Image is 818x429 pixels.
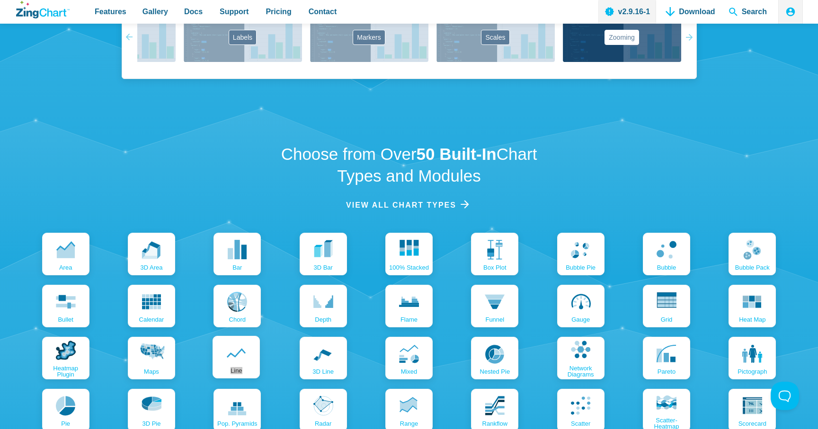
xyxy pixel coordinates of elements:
a: bullet [42,285,89,327]
span: flame [400,316,418,323]
a: area [42,233,89,275]
a: line [213,336,260,378]
span: Docs [184,5,203,18]
h2: Choose from Over Chart Types and Modules [271,143,548,186]
a: pareto [643,337,690,379]
a: 3D area [128,233,175,275]
a: ZingChart Logo. Click to return to the homepage [16,1,70,18]
a: box plot [471,233,518,275]
a: Network Diagrams [557,337,605,379]
a: funnel [471,285,518,327]
span: Pricing [266,5,291,18]
span: Heat map [739,316,765,323]
span: 3D area [140,264,162,271]
span: scorecard [738,420,766,427]
span: calendar [139,316,164,323]
span: Support [220,5,249,18]
a: flame [385,285,433,327]
span: bubble pie [566,264,596,271]
span: View all chart Types [346,199,456,211]
a: 100% Stacked [385,233,433,275]
a: 3D bar [300,233,347,275]
span: bar [232,264,242,271]
span: range [400,420,418,427]
button: Zooming [563,12,681,62]
button: Scales [436,12,555,62]
span: Heatmap Plugin [44,365,87,377]
a: depth [300,285,347,327]
span: gauge [571,316,590,323]
span: Features [95,5,126,18]
span: box plot [483,264,506,271]
a: gauge [557,285,605,327]
span: 3D line [312,368,334,375]
span: 3D pie [142,420,160,427]
a: calendar [128,285,175,327]
span: nested pie [480,368,510,375]
span: funnel [485,316,504,323]
a: View all chart Types [346,199,472,211]
span: 100% Stacked [389,264,429,271]
a: bar [213,233,261,275]
span: area [59,264,72,271]
a: nested pie [471,337,518,379]
iframe: Toggle Customer Support [771,382,799,410]
a: Heat map [729,285,776,327]
span: maps [144,368,159,375]
span: Network Diagrams [560,365,602,377]
span: line [231,368,242,374]
a: bubble [643,233,690,275]
span: bullet [58,316,73,323]
a: maps [128,337,175,379]
span: bubble pack [735,264,770,271]
span: pop. pyramids [217,420,258,427]
span: grid [661,316,673,323]
a: Heatmap Plugin [42,337,89,379]
a: 3D line [300,337,347,379]
a: bubble pack [729,233,776,275]
span: pareto [658,368,676,375]
span: rankflow [482,420,507,427]
span: 3D bar [313,264,332,271]
span: depth [315,316,331,323]
span: radar [315,420,331,427]
button: Markers [310,12,428,62]
span: chord [229,316,246,323]
strong: 50 Built-In [417,145,497,163]
a: chord [213,285,261,327]
span: mixed [401,368,418,375]
a: bubble pie [557,233,605,275]
span: Contact [309,5,337,18]
a: mixed [385,337,433,379]
span: bubble [657,264,676,271]
span: scatter [571,420,590,427]
span: pie [61,420,70,427]
span: Gallery [142,5,168,18]
button: Labels [184,12,302,62]
a: grid [643,285,690,327]
span: pictograph [738,368,767,375]
a: pictograph [729,337,776,379]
